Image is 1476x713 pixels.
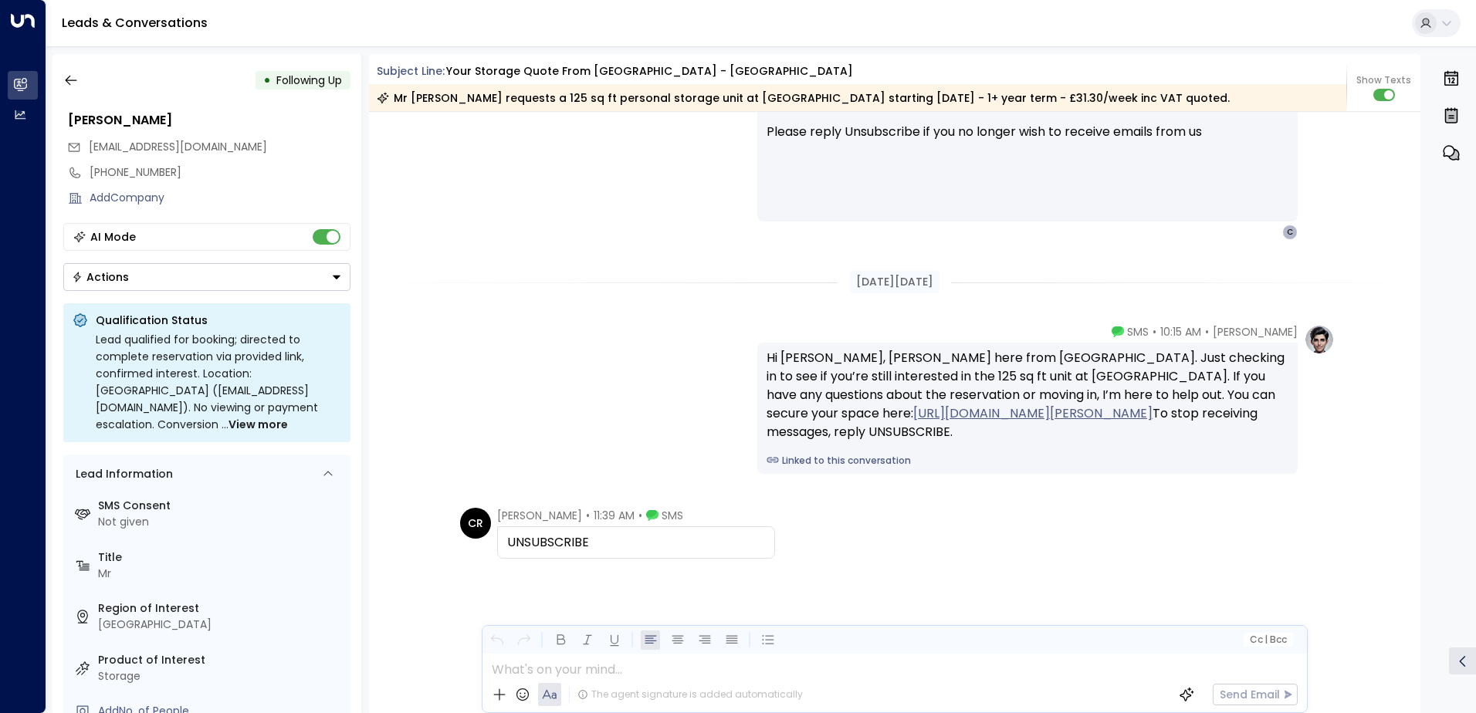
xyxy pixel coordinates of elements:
[377,63,445,79] span: Subject Line:
[62,14,208,32] a: Leads & Conversations
[276,73,342,88] span: Following Up
[1243,633,1292,647] button: Cc|Bcc
[1304,324,1335,355] img: profile-logo.png
[96,331,341,433] div: Lead qualified for booking; directed to complete reservation via provided link, confirmed interes...
[586,508,590,523] span: •
[90,229,136,245] div: AI Mode
[1160,324,1201,340] span: 10:15 AM
[1213,324,1298,340] span: [PERSON_NAME]
[487,630,506,650] button: Undo
[638,508,642,523] span: •
[98,549,344,566] label: Title
[98,498,344,514] label: SMS Consent
[507,533,765,552] div: UNSUBSCRIBE
[767,454,1288,468] a: Linked to this conversation
[90,190,350,206] div: AddCompany
[263,66,271,94] div: •
[89,139,267,154] span: [EMAIL_ADDRESS][DOMAIN_NAME]
[1153,324,1156,340] span: •
[662,508,683,523] span: SMS
[377,90,1230,106] div: Mr [PERSON_NAME] requests a 125 sq ft personal storage unit at [GEOGRAPHIC_DATA] starting [DATE] ...
[98,566,344,582] div: Mr
[89,139,267,155] span: chris_reading113@outlook.com
[460,508,491,539] div: CR
[594,508,635,523] span: 11:39 AM
[63,263,350,291] div: Button group with a nested menu
[577,688,803,701] div: The agent signature is added automatically
[850,271,939,293] div: [DATE][DATE]
[98,652,344,668] label: Product of Interest
[229,416,288,433] span: View more
[767,349,1288,441] div: Hi [PERSON_NAME], [PERSON_NAME] here from [GEOGRAPHIC_DATA]. Just checking in to see if you’re st...
[98,514,344,530] div: Not given
[68,111,350,130] div: [PERSON_NAME]
[1205,324,1209,340] span: •
[1356,73,1411,87] span: Show Texts
[497,508,582,523] span: [PERSON_NAME]
[63,263,350,291] button: Actions
[70,466,173,482] div: Lead Information
[72,270,129,284] div: Actions
[1264,634,1268,645] span: |
[96,313,341,328] p: Qualification Status
[446,63,853,79] div: Your storage quote from [GEOGRAPHIC_DATA] - [GEOGRAPHIC_DATA]
[1249,634,1286,645] span: Cc Bcc
[913,404,1153,423] a: [URL][DOMAIN_NAME][PERSON_NAME]
[1127,324,1149,340] span: SMS
[90,164,350,181] div: [PHONE_NUMBER]
[98,668,344,684] div: Storage
[98,617,344,633] div: [GEOGRAPHIC_DATA]
[98,600,344,617] label: Region of Interest
[514,630,533,650] button: Redo
[1282,225,1298,240] div: C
